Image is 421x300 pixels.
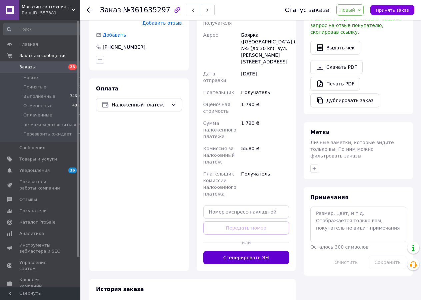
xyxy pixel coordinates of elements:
[203,146,235,165] span: Комиссия за наложенный платёж
[19,168,50,174] span: Уведомления
[23,103,52,109] span: Отмененные
[68,168,77,173] span: 36
[203,120,236,139] span: Сумма наложенного платежа
[203,90,234,95] span: Плательщик
[310,77,360,91] a: Печать PDF
[23,131,72,137] span: Перезвонть ожидает
[203,32,218,38] span: Адрес
[310,129,330,135] span: Метки
[79,122,82,128] span: 0
[242,239,250,246] span: или
[87,7,92,13] div: Вернуться назад
[79,84,82,90] span: 2
[310,16,401,35] span: У вас есть 30 дней, чтобы отправить запрос на отзыв покупателю, скопировав ссылку.
[203,251,289,264] button: Сгенерировать ЭН
[19,64,36,70] span: Заказы
[203,102,230,114] span: Оценочная стоимость
[310,140,394,159] span: Личные заметки, которые видите только вы. По ним можно фильтровать заказы
[19,231,44,237] span: Аналитика
[339,7,355,13] span: Новый
[79,131,82,137] span: 0
[19,197,37,203] span: Отзывы
[19,145,45,151] span: Сообщения
[19,277,62,289] span: Кошелек компании
[203,205,289,219] input: Номер экспресс-накладной
[77,75,82,81] span: 28
[19,260,62,272] span: Управление сайтом
[19,41,38,47] span: Главная
[310,93,379,107] button: Дублировать заказ
[240,168,290,200] div: Получатель
[310,244,368,250] span: Осталось 300 символов
[19,208,47,214] span: Покупатели
[72,103,82,109] span: 4875
[240,68,290,86] div: [DATE]
[240,29,290,68] div: Боярка ([GEOGRAPHIC_DATA].), №5 (до 30 кг): вул. [PERSON_NAME][STREET_ADDRESS]
[23,93,55,99] span: Выполненные
[123,6,170,14] span: №361635297
[310,194,348,201] span: Примечания
[203,14,232,26] span: Телефон получателя
[102,44,146,50] div: [PHONE_NUMBER]
[23,84,46,90] span: Принятые
[96,85,118,92] span: Оплата
[23,112,52,118] span: Оплаченные
[19,179,62,191] span: Показатели работы компании
[19,156,57,162] span: Товары и услуги
[22,10,80,16] div: Ваш ID: 557381
[240,117,290,142] div: 1 790 ₴
[79,112,82,118] span: 0
[68,64,77,70] span: 28
[96,286,144,292] span: История заказа
[142,20,182,26] span: Добавить отзыв
[240,98,290,117] div: 1 790 ₴
[103,32,126,38] span: Добавить
[310,60,363,74] a: Скачать PDF
[203,71,226,83] span: Дата отправки
[23,75,38,81] span: Новые
[19,219,55,225] span: Каталог ProSale
[22,4,72,10] span: Магазин сантехники Eurotherm
[3,23,82,35] input: Поиск
[240,142,290,168] div: 55.80 ₴
[285,7,330,13] div: Статус заказа
[112,101,168,108] span: Наложенный платеж
[203,171,236,197] span: Плательщик комиссии наложенного платежа
[70,93,82,99] span: 34630
[240,86,290,98] div: Получатель
[19,53,67,59] span: Заказы и сообщения
[100,6,121,14] span: Заказ
[310,41,360,55] button: Выдать чек
[370,5,414,15] button: Принять заказ
[19,242,62,254] span: Инструменты вебмастера и SEO
[23,122,76,128] span: не можем дозвониться
[376,8,409,13] span: Принять заказ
